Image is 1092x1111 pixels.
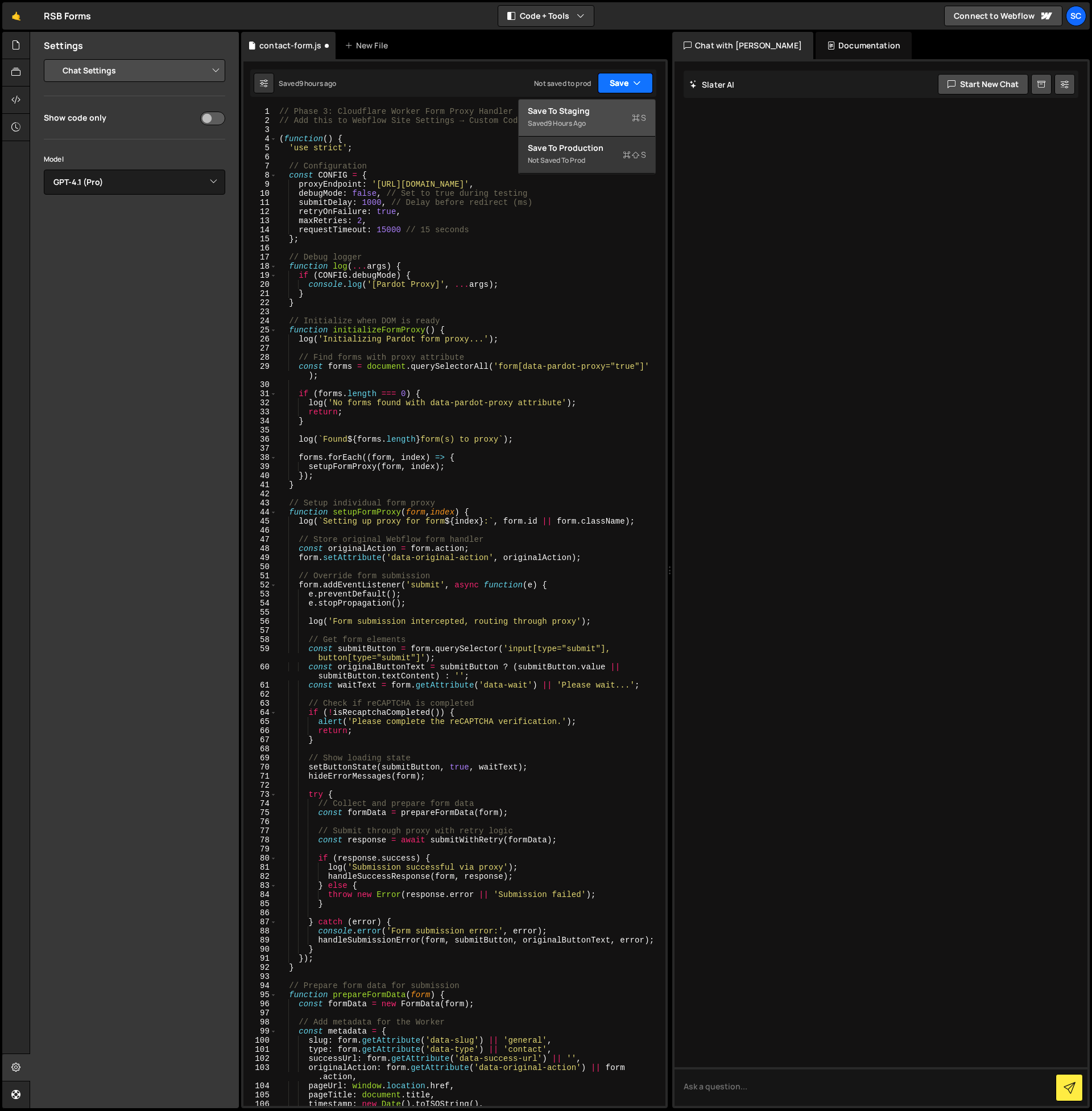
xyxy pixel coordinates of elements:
div: 19 [243,271,277,280]
div: 61 [243,681,277,690]
button: Save to StagingS Saved9 hours ago [519,100,655,137]
h2: Settings [44,39,83,52]
div: 17 [243,253,277,262]
div: Show code only [44,112,106,123]
div: Save to Staging [528,105,646,117]
div: 46 [243,526,277,535]
div: 94 [243,981,277,990]
div: 49 [243,553,277,562]
div: 9 hours ago [548,118,586,128]
div: 41 [243,480,277,489]
div: 56 [243,617,277,626]
div: 24 [243,316,277,326]
div: Save to Production [528,142,646,154]
div: 14 [243,225,277,234]
div: Saved [279,79,337,88]
button: Code + Tools [498,6,594,26]
div: 16 [243,244,277,253]
div: 104 [243,1081,277,1091]
div: 20 [243,280,277,289]
a: Sc [1066,6,1086,26]
div: 80 [243,854,277,863]
div: 71 [243,772,277,781]
div: 23 [243,307,277,316]
div: 4 [243,134,277,143]
div: 51 [243,571,277,581]
div: contact-form.js [259,40,321,51]
div: 74 [243,799,277,808]
div: 52 [243,581,277,590]
div: 97 [243,1009,277,1018]
div: 63 [243,699,277,708]
div: 32 [243,398,277,408]
div: 43 [243,499,277,508]
div: 9 [243,180,277,189]
div: 91 [243,954,277,963]
div: 5 [243,143,277,153]
div: 59 [243,644,277,663]
div: 11 [243,198,277,207]
div: 7 [243,162,277,171]
button: Start new chat [938,74,1028,94]
div: 42 [243,489,277,499]
div: 66 [243,726,277,735]
div: 30 [243,380,277,389]
div: 55 [243,608,277,617]
div: 73 [243,790,277,799]
div: 15 [243,234,277,244]
div: 3 [243,125,277,134]
div: 12 [243,207,277,216]
div: 50 [243,562,277,571]
div: 79 [243,845,277,854]
div: 54 [243,599,277,608]
div: 93 [243,972,277,981]
div: 33 [243,408,277,417]
div: 68 [243,744,277,754]
div: 77 [243,826,277,836]
button: Save to ProductionS Not saved to prod [519,137,655,174]
span: S [632,112,646,124]
div: 90 [243,945,277,954]
div: 69 [243,754,277,763]
div: 29 [243,362,277,380]
div: 9 hours ago [299,79,337,88]
h2: Slater AI [689,79,735,90]
div: 101 [243,1045,277,1054]
div: 92 [243,963,277,972]
div: 86 [243,908,277,917]
div: 99 [243,1027,277,1036]
div: 37 [243,444,277,453]
div: Chat with [PERSON_NAME] [672,32,813,59]
div: 21 [243,289,277,298]
div: 10 [243,189,277,198]
div: 64 [243,708,277,717]
div: 78 [243,836,277,845]
div: 88 [243,927,277,936]
div: 106 [243,1100,277,1109]
div: 62 [243,690,277,699]
div: 28 [243,353,277,362]
div: Code + Tools [518,99,656,174]
div: 83 [243,881,277,890]
div: 65 [243,717,277,726]
div: New File [345,40,392,51]
div: 39 [243,462,277,471]
div: 98 [243,1018,277,1027]
div: 70 [243,763,277,772]
div: 27 [243,344,277,353]
div: 25 [243,326,277,335]
div: 2 [243,116,277,125]
div: 45 [243,517,277,526]
div: 85 [243,899,277,908]
div: 31 [243,389,277,398]
div: 48 [243,544,277,553]
a: Connect to Webflow [944,6,1062,26]
div: Not saved to prod [528,154,646,167]
div: 58 [243,635,277,644]
div: 82 [243,872,277,881]
div: 67 [243,735,277,744]
div: 47 [243,535,277,544]
span: S [623,149,646,161]
div: Not saved to prod [534,79,591,88]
